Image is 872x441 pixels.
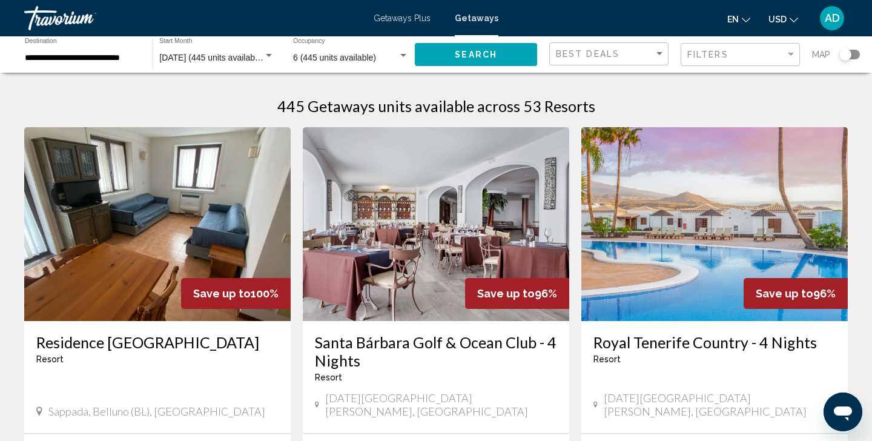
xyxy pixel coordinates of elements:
span: [DATE] (445 units available) [159,53,264,62]
div: 96% [465,278,569,309]
a: Travorium [24,6,362,30]
span: USD [768,15,787,24]
img: 3489O01X.jpg [303,127,569,321]
span: Best Deals [556,49,619,59]
h1: 445 Getaways units available across 53 Resorts [277,97,595,115]
button: Filter [681,42,800,67]
span: Save up to [756,287,813,300]
button: User Menu [816,5,848,31]
a: Getaways Plus [374,13,431,23]
span: Sappada, Belluno (BL), [GEOGRAPHIC_DATA] [48,405,265,418]
div: 100% [181,278,291,309]
a: Getaways [455,13,498,23]
img: 3061E01X.jpg [581,127,848,321]
iframe: Button to launch messaging window [824,393,862,431]
span: Map [812,46,830,63]
span: [DATE][GEOGRAPHIC_DATA][PERSON_NAME], [GEOGRAPHIC_DATA] [604,391,836,418]
span: Resort [315,373,342,382]
span: Filters [687,50,728,59]
span: 6 (445 units available) [293,53,376,62]
button: Change currency [768,10,798,28]
span: Save up to [477,287,535,300]
span: Resort [36,354,64,364]
span: en [727,15,739,24]
span: Save up to [193,287,251,300]
a: Residence [GEOGRAPHIC_DATA] [36,333,279,351]
div: 96% [744,278,848,309]
span: Resort [593,354,621,364]
img: 2383I01X.jpg [24,127,291,321]
a: Santa Bárbara Golf & Ocean Club - 4 Nights [315,333,557,370]
mat-select: Sort by [556,49,665,59]
span: AD [825,12,840,24]
button: Change language [727,10,750,28]
span: Search [455,50,497,60]
a: Royal Tenerife Country - 4 Nights [593,333,836,351]
span: [DATE][GEOGRAPHIC_DATA][PERSON_NAME], [GEOGRAPHIC_DATA] [325,391,557,418]
button: Search [415,43,537,65]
